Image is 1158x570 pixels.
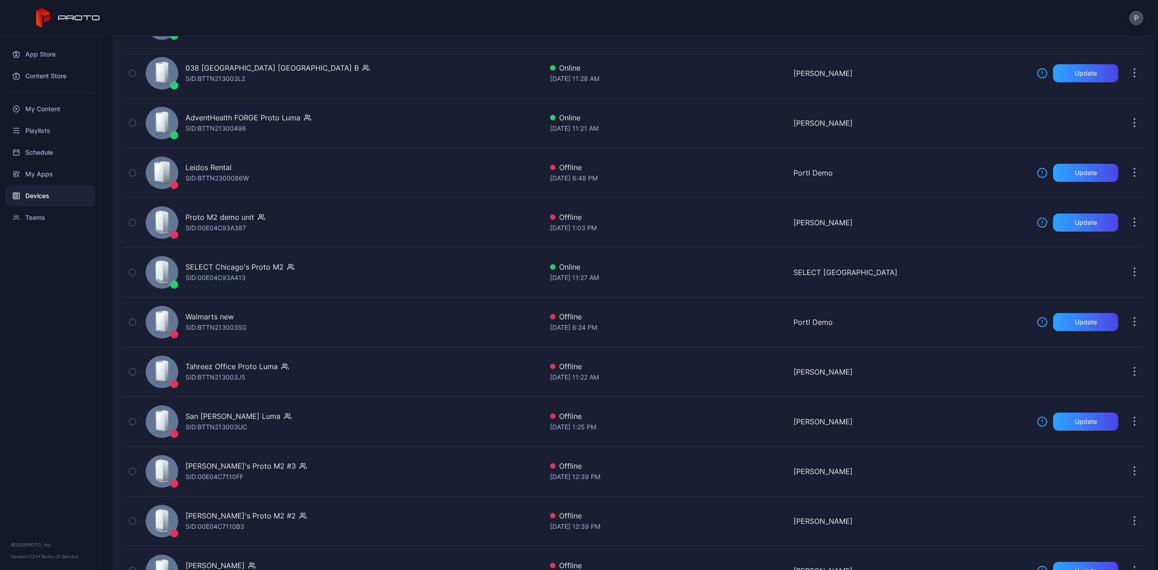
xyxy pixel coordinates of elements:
div: [PERSON_NAME] [793,466,1030,477]
div: SID: BTTN213003SG [185,322,247,333]
a: Content Store [5,65,95,87]
div: [DATE] 1:25 PM [550,422,786,432]
div: Leidos Rental [185,162,232,173]
div: [DATE] 12:39 PM [550,521,786,532]
div: Tahreez Office Proto Luma [185,361,278,372]
div: © 2025 PROTO, Inc. [11,541,90,548]
a: Playlists [5,120,95,142]
div: SID: BTTN213003UC [185,422,247,432]
div: SID: 00E04C93A413 [185,272,246,283]
div: [PERSON_NAME] [793,68,1030,79]
div: Update [1075,219,1097,226]
div: Offline [550,510,786,521]
span: Version 1.13.1 • [11,554,41,559]
a: Devices [5,185,95,207]
div: [PERSON_NAME] [793,516,1030,527]
div: Portl Demo [793,317,1030,328]
div: SELECT Chicago's Proto M2 [185,261,284,272]
div: SID: 00E04C7110B3 [185,521,244,532]
div: AdventHealth FORGE Proto Luma [185,112,300,123]
button: Update [1053,64,1118,82]
div: SELECT [GEOGRAPHIC_DATA] [793,267,1030,278]
div: [DATE] 12:39 PM [550,471,786,482]
a: App Store [5,43,95,65]
div: Offline [550,162,786,173]
div: Online [550,62,786,73]
div: Offline [550,411,786,422]
button: Update [1053,313,1118,331]
div: Update [1075,318,1097,326]
div: Walmarts new [185,311,234,322]
div: Online [550,261,786,272]
div: SID: BTTN2300086W [185,173,249,184]
div: [PERSON_NAME]'s Proto M2 #2 [185,510,296,521]
div: [PERSON_NAME]'s Proto M2 #3 [185,461,296,471]
a: Schedule [5,142,95,163]
div: [PERSON_NAME] [793,118,1030,128]
button: Update [1053,413,1118,431]
div: Offline [550,461,786,471]
div: [DATE] 6:48 PM [550,173,786,184]
button: Update [1053,164,1118,182]
div: [PERSON_NAME] [793,416,1030,427]
a: My Content [5,98,95,120]
div: SID: 00E04C93A387 [185,223,246,233]
div: Offline [550,212,786,223]
div: SID: 00E04C7110FF [185,471,243,482]
button: P [1129,11,1144,25]
div: San [PERSON_NAME] Luma [185,411,280,422]
div: Offline [550,361,786,372]
div: SID: BTTN213003L2 [185,73,245,84]
div: SID: BTTN21300496 [185,123,246,134]
div: [DATE] 11:28 AM [550,73,786,84]
div: [PERSON_NAME] [793,366,1030,377]
div: Offline [550,311,786,322]
div: [DATE] 11:22 AM [550,372,786,383]
a: Terms Of Service [41,554,78,559]
div: Portl Demo [793,167,1030,178]
div: [DATE] 6:24 PM [550,322,786,333]
div: [DATE] 11:21 AM [550,123,786,134]
div: [PERSON_NAME] [793,217,1030,228]
div: Proto M2 demo unit [185,212,254,223]
div: Update [1075,169,1097,176]
div: Update [1075,418,1097,425]
div: Online [550,112,786,123]
div: 038 [GEOGRAPHIC_DATA] [GEOGRAPHIC_DATA] B [185,62,359,73]
div: [DATE] 1:03 PM [550,223,786,233]
div: SID: BTTN213003J5 [185,372,246,383]
button: Update [1053,214,1118,232]
a: Teams [5,207,95,228]
div: Update [1075,70,1097,77]
a: My Apps [5,163,95,185]
div: [DATE] 11:27 AM [550,272,786,283]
